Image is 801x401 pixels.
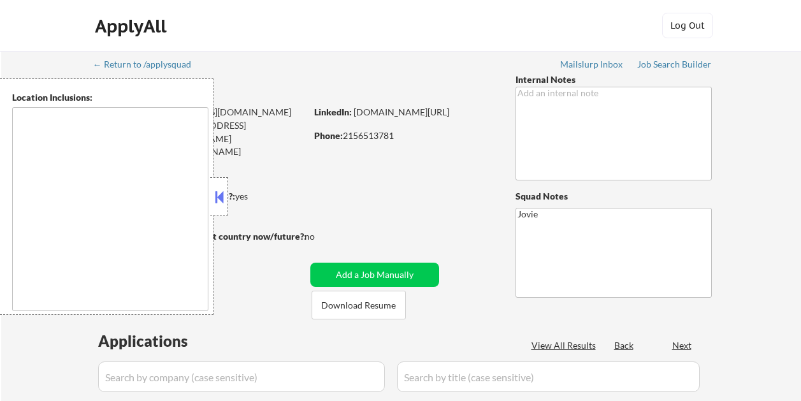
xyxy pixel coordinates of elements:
[614,339,635,352] div: Back
[516,73,712,86] div: Internal Notes
[314,129,494,142] div: 2156513781
[354,106,449,117] a: [DOMAIN_NAME][URL]
[93,60,203,69] div: ← Return to /applysquad
[314,106,352,117] strong: LinkedIn:
[672,339,693,352] div: Next
[314,130,343,141] strong: Phone:
[93,59,203,72] a: ← Return to /applysquad
[516,190,712,203] div: Squad Notes
[98,361,385,392] input: Search by company (case sensitive)
[12,91,208,104] div: Location Inclusions:
[531,339,600,352] div: View All Results
[98,333,224,349] div: Applications
[312,291,406,319] button: Download Resume
[637,60,712,69] div: Job Search Builder
[560,59,624,72] a: Mailslurp Inbox
[662,13,713,38] button: Log Out
[305,230,341,243] div: no
[397,361,700,392] input: Search by title (case sensitive)
[95,15,170,37] div: ApplyAll
[310,263,439,287] button: Add a Job Manually
[560,60,624,69] div: Mailslurp Inbox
